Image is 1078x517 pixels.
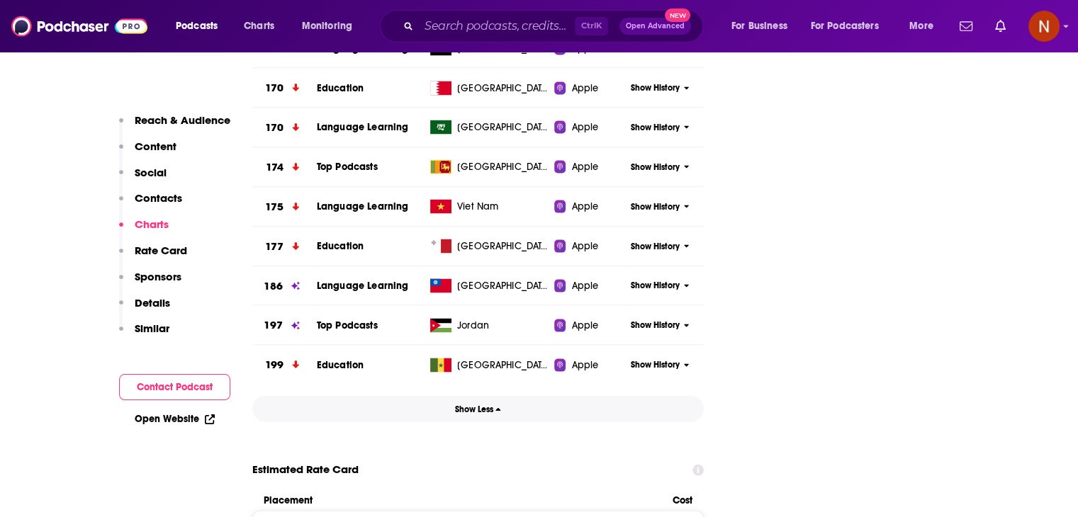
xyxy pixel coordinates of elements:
a: Apple [554,120,626,135]
button: Show History [626,280,694,292]
span: For Podcasters [811,16,879,36]
button: Show History [626,82,694,94]
span: Show History [631,122,680,134]
h3: 170 [265,120,283,136]
span: Apple [571,279,598,293]
h3: 174 [266,159,283,176]
span: Show History [631,280,680,292]
span: Taiwan, Province of China [457,279,549,293]
button: Sponsors [119,270,181,296]
span: Show Less [455,404,501,414]
button: open menu [292,15,371,38]
a: Language Learning [317,280,409,292]
span: Cost [673,494,692,506]
span: Saudi Arabia [457,120,549,135]
button: Show History [626,161,694,174]
button: Social [119,166,167,192]
span: Apple [571,319,598,333]
button: open menu [722,15,805,38]
span: New [665,8,690,22]
span: For Business [731,16,787,36]
a: Open Website [135,413,215,425]
a: 170 [252,108,317,147]
a: Education [317,240,364,252]
button: Details [119,296,170,322]
a: 199 [252,346,317,385]
a: Apple [554,319,626,333]
a: Apple [554,239,626,254]
a: Education [317,359,364,371]
a: Apple [554,279,626,293]
a: Top Podcasts [317,161,378,173]
a: Viet Nam [425,200,554,214]
button: Contacts [119,191,182,217]
a: Education [317,82,364,94]
span: Jordan [457,319,489,333]
h3: 175 [265,199,283,215]
a: 177 [252,227,317,266]
button: open menu [166,15,236,38]
span: Podcasts [176,16,218,36]
h3: 199 [265,357,283,373]
button: Open AdvancedNew [619,18,691,35]
span: Apple [571,81,598,96]
span: Show History [631,241,680,253]
input: Search podcasts, credits, & more... [419,15,575,38]
button: open menu [899,15,951,38]
span: More [909,16,933,36]
a: Show notifications dropdown [989,14,1011,38]
button: Charts [119,217,169,244]
a: Top Podcasts [317,319,378,331]
a: Language Learning [317,42,409,55]
button: Rate Card [119,244,187,270]
p: Contacts [135,191,182,205]
span: Show History [631,161,680,174]
span: Senegal [457,358,549,373]
span: Estimated Rate Card [252,456,359,483]
span: Show History [631,359,680,371]
button: Show History [626,241,694,253]
button: Show History [626,122,694,134]
span: Placement [264,494,661,506]
button: Show History [626,359,694,371]
a: Language Learning [317,121,409,133]
span: Apple [571,200,598,214]
a: Apple [554,358,626,373]
a: [GEOGRAPHIC_DATA] [425,81,554,96]
a: [GEOGRAPHIC_DATA], [GEOGRAPHIC_DATA] [425,279,554,293]
button: Show Less [252,396,704,422]
span: Malta [457,239,549,254]
a: [GEOGRAPHIC_DATA] [425,239,554,254]
span: Apple [571,120,598,135]
p: Content [135,140,176,153]
button: Similar [119,322,169,348]
p: Details [135,296,170,309]
span: Show History [631,82,680,94]
a: Charts [235,15,283,38]
span: Apple [571,358,598,373]
p: Charts [135,217,169,231]
span: Bahrain [457,81,549,96]
span: Open Advanced [626,23,685,30]
span: Apple [571,239,598,254]
p: Rate Card [135,244,187,257]
img: User Profile [1028,11,1060,42]
a: 174 [252,148,317,187]
a: Apple [554,160,626,174]
span: Apple [571,160,598,174]
span: Logged in as AdelNBM [1028,11,1060,42]
button: Show History [626,319,694,331]
div: Search podcasts, credits, & more... [393,10,717,42]
a: [GEOGRAPHIC_DATA] [425,120,554,135]
span: Ctrl K [575,17,608,35]
a: [GEOGRAPHIC_DATA] [425,160,554,174]
span: Viet Nam [457,200,498,214]
a: Language Learning [317,200,409,212]
button: Show profile menu [1028,11,1060,42]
